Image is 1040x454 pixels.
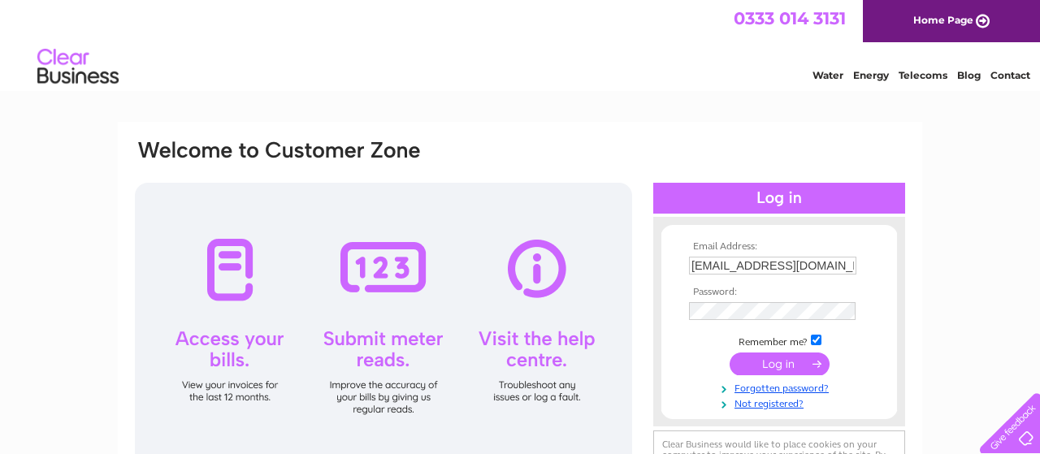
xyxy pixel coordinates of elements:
a: Telecoms [899,69,947,81]
img: logo.png [37,42,119,92]
a: 0333 014 3131 [734,8,846,28]
a: Forgotten password? [689,379,873,395]
div: Clear Business is a trading name of Verastar Limited (registered in [GEOGRAPHIC_DATA] No. 3667643... [137,9,905,79]
td: Remember me? [685,332,873,348]
a: Blog [957,69,981,81]
th: Email Address: [685,241,873,253]
a: Not registered? [689,395,873,410]
a: Energy [853,69,889,81]
a: Water [812,69,843,81]
input: Submit [730,352,830,375]
th: Password: [685,287,873,298]
a: Contact [990,69,1030,81]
